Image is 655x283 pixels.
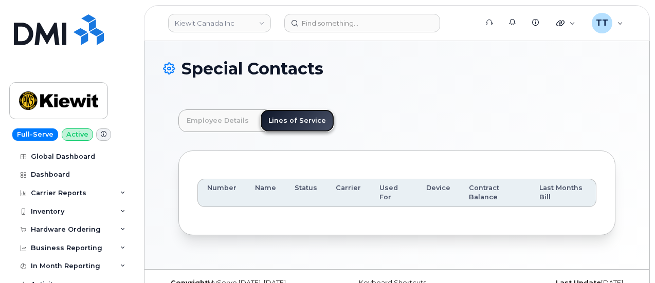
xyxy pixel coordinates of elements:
[178,109,257,132] a: Employee Details
[326,179,370,207] th: Carrier
[285,179,326,207] th: Status
[460,179,530,207] th: Contract Balance
[370,179,417,207] th: Used For
[246,179,285,207] th: Name
[417,179,460,207] th: Device
[530,179,596,207] th: Last Months Bill
[610,238,647,275] iframe: Messenger Launcher
[260,109,334,132] a: Lines of Service
[163,60,631,78] h1: Special Contacts
[197,179,246,207] th: Number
